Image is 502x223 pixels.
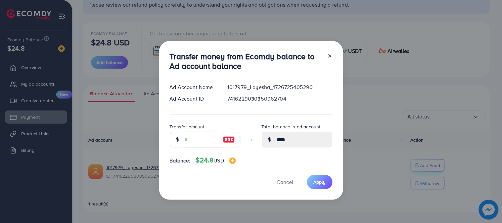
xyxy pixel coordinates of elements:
div: Ad Account Name [164,83,222,91]
img: image [223,136,235,144]
img: image [229,157,236,164]
div: Ad Account ID [164,95,222,103]
button: Cancel [269,175,302,189]
label: Transfer amount [170,123,205,130]
button: Apply [307,175,333,189]
span: Balance: [170,157,191,164]
span: Apply [314,179,326,185]
h3: Transfer money from Ecomdy balance to Ad account balance [170,52,322,71]
div: 7416229030350962704 [222,95,338,103]
span: Cancel [277,178,294,186]
h4: $24.8 [196,156,236,164]
span: USD [214,157,224,164]
label: Total balance in ad account [262,123,321,130]
div: 1017979_Layesha_1726725405290 [222,83,338,91]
